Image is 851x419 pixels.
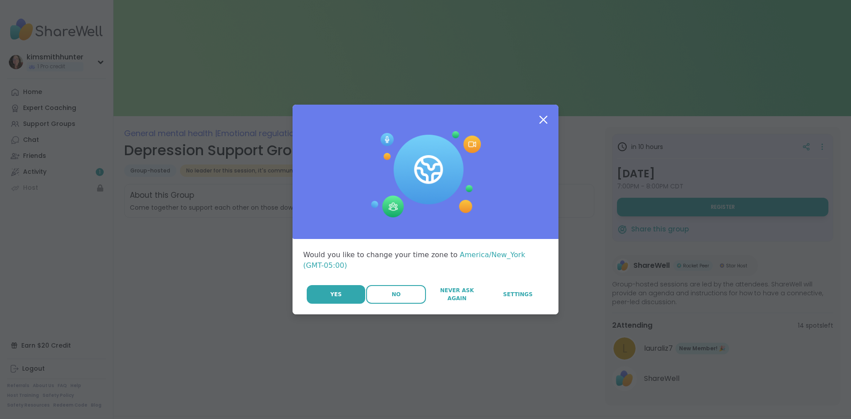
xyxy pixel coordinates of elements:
[503,290,533,298] span: Settings
[392,290,401,298] span: No
[488,285,548,304] a: Settings
[330,290,342,298] span: Yes
[431,286,482,302] span: Never Ask Again
[427,285,487,304] button: Never Ask Again
[370,131,481,218] img: Session Experience
[303,251,525,270] span: America/New_York (GMT-05:00)
[307,285,365,304] button: Yes
[303,250,548,271] div: Would you like to change your time zone to
[366,285,426,304] button: No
